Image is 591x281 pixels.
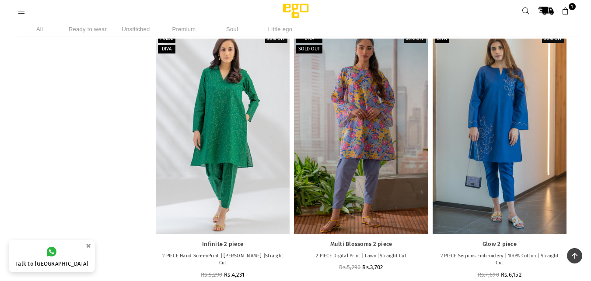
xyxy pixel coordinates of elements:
li: All [18,22,62,36]
span: Rs.5,290 [339,264,360,270]
a: Glow 2 piece [433,32,567,234]
a: Infinite 2 piece [156,32,290,234]
span: 1 [569,3,576,10]
label: PULSE [158,35,175,43]
a: Glow 2 piece [437,241,562,248]
a: Search [518,3,534,19]
a: Infinite 2 piece [160,241,285,248]
p: 2 PIECE Hand ScreenPrint | [PERSON_NAME] |Straight Cut [160,253,285,267]
label: Diva [158,45,175,53]
label: Diva [435,35,449,43]
label: 30% off [404,35,426,43]
span: Rs.5,290 [201,271,222,278]
li: Little ego [259,22,302,36]
a: Multi Blossoms 2 piece [294,32,428,234]
p: 2 PIECE Sequins Embroidery | 100% Cotton | Straight Cut [437,253,562,267]
li: Premium [162,22,206,36]
label: Diva [296,35,322,43]
li: Unstitched [114,22,158,36]
li: Ready to wear [66,22,110,36]
a: 1 [558,3,574,19]
button: × [83,238,94,253]
span: Rs.6,152 [501,271,521,278]
a: Multi Blossoms 2 piece [298,241,423,248]
span: Rs.3,702 [362,264,383,270]
li: Soul [210,22,254,36]
span: Rs.7,690 [478,271,499,278]
label: 20% off [265,35,287,43]
label: 20% off [542,35,564,43]
a: Menu [14,7,30,14]
a: Talk to [GEOGRAPHIC_DATA] [9,240,95,272]
p: 2 PIECE Digital Print | Lawn |Straight Cut [298,253,423,260]
img: Ego [259,2,333,20]
span: Sold out [298,46,320,52]
span: Rs.4,231 [224,271,245,278]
